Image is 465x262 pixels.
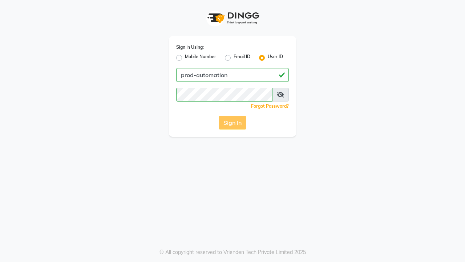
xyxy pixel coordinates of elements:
[251,103,289,109] a: Forgot Password?
[203,7,262,29] img: logo1.svg
[185,53,216,62] label: Mobile Number
[176,68,289,82] input: Username
[176,88,272,102] input: Username
[176,44,204,51] label: Sign In Using:
[268,53,283,62] label: User ID
[234,53,250,62] label: Email ID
